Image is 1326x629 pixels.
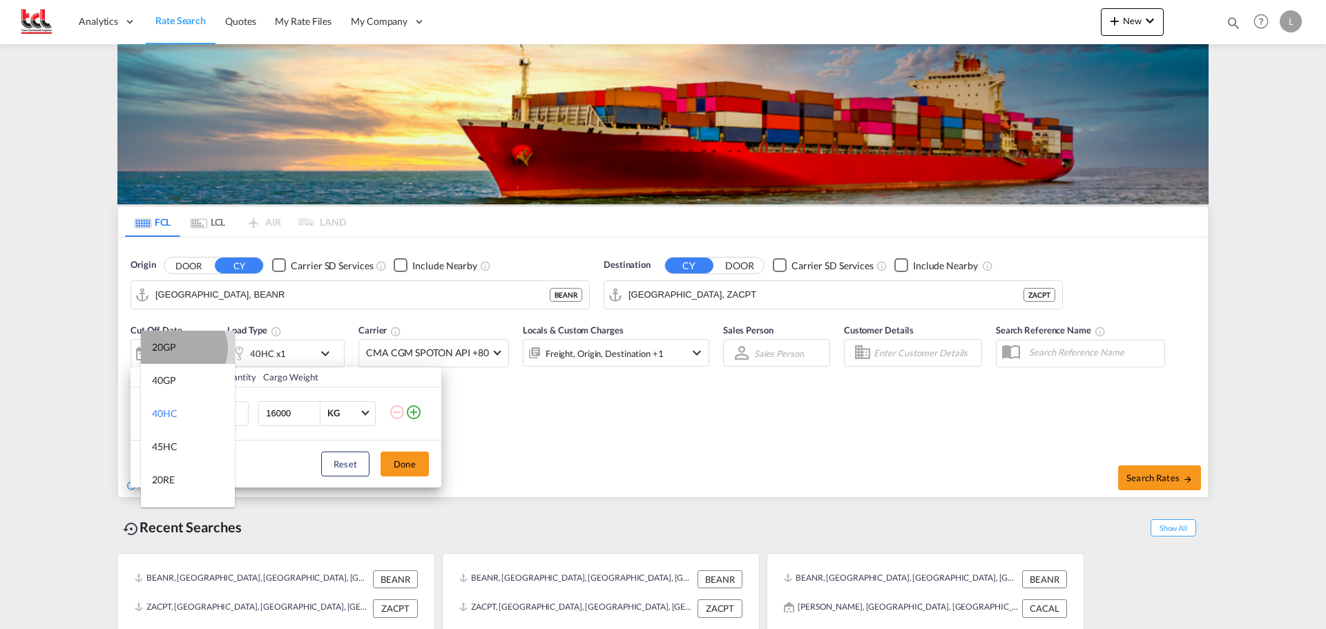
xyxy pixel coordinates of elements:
[152,374,176,387] div: 40GP
[152,340,176,354] div: 20GP
[152,440,177,454] div: 45HC
[152,506,175,520] div: 40RE
[152,407,177,420] div: 40HC
[152,473,175,487] div: 20RE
